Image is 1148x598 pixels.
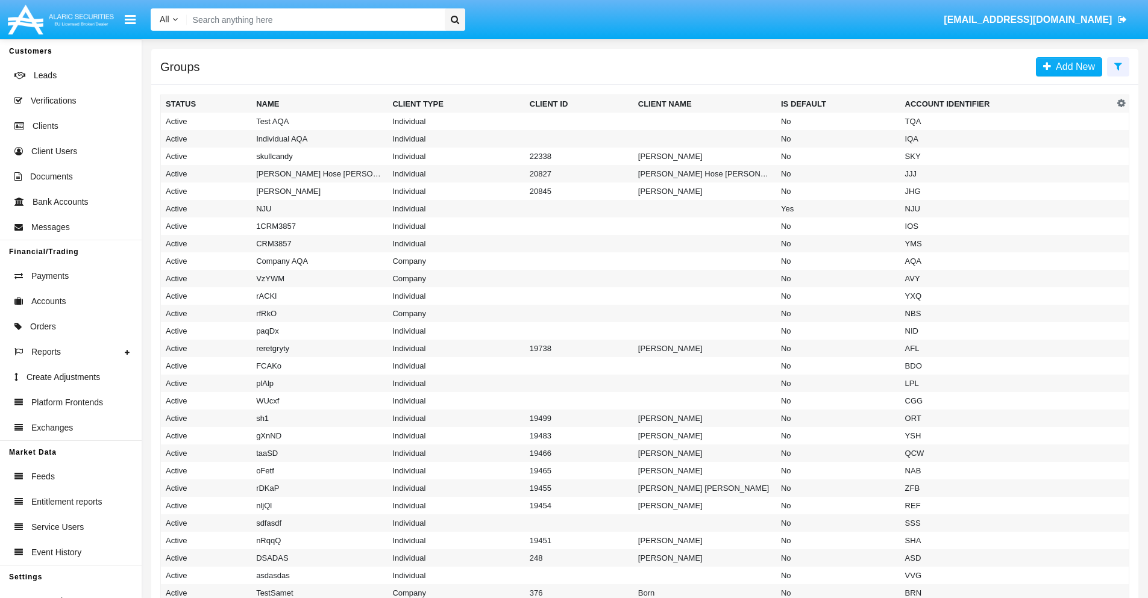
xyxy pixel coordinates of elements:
[387,322,524,340] td: Individual
[776,252,900,270] td: No
[776,497,900,514] td: No
[161,392,252,410] td: Active
[161,532,252,549] td: Active
[31,496,102,508] span: Entitlement reports
[251,567,387,584] td: asdasdas
[776,340,900,357] td: No
[161,235,252,252] td: Active
[251,322,387,340] td: paqDx
[161,549,252,567] td: Active
[31,422,73,434] span: Exchanges
[776,514,900,532] td: No
[27,371,100,384] span: Create Adjustments
[776,305,900,322] td: No
[776,410,900,427] td: No
[251,148,387,165] td: skullcandy
[900,305,1114,322] td: NBS
[387,462,524,479] td: Individual
[387,217,524,235] td: Individual
[6,2,116,37] img: Logo image
[525,165,633,182] td: 20827
[251,497,387,514] td: nljQl
[776,427,900,444] td: No
[633,148,776,165] td: [PERSON_NAME]
[31,346,61,358] span: Reports
[387,427,524,444] td: Individual
[525,95,633,113] th: Client ID
[900,427,1114,444] td: YSH
[776,462,900,479] td: No
[900,497,1114,514] td: REF
[161,567,252,584] td: Active
[31,270,69,282] span: Payments
[387,444,524,462] td: Individual
[161,479,252,497] td: Active
[161,340,252,357] td: Active
[30,320,56,333] span: Orders
[938,3,1133,37] a: [EMAIL_ADDRESS][DOMAIN_NAME]
[525,497,633,514] td: 19454
[251,392,387,410] td: WUcxf
[387,130,524,148] td: Individual
[525,479,633,497] td: 19455
[776,375,900,392] td: No
[633,427,776,444] td: [PERSON_NAME]
[161,113,252,130] td: Active
[525,340,633,357] td: 19738
[251,340,387,357] td: reretgryty
[161,252,252,270] td: Active
[251,217,387,235] td: 1CRM3857
[900,375,1114,392] td: LPL
[387,410,524,427] td: Individual
[387,113,524,130] td: Individual
[525,532,633,549] td: 19451
[251,200,387,217] td: NJU
[31,95,76,107] span: Verifications
[387,514,524,532] td: Individual
[33,196,89,208] span: Bank Accounts
[633,462,776,479] td: [PERSON_NAME]
[1051,61,1095,72] span: Add New
[387,200,524,217] td: Individual
[251,305,387,322] td: rfRkO
[161,427,252,444] td: Active
[776,235,900,252] td: No
[34,69,57,82] span: Leads
[31,470,55,483] span: Feeds
[525,410,633,427] td: 19499
[387,497,524,514] td: Individual
[776,287,900,305] td: No
[525,549,633,567] td: 248
[251,252,387,270] td: Company AQA
[900,322,1114,340] td: NID
[161,322,252,340] td: Active
[387,270,524,287] td: Company
[900,182,1114,200] td: JHG
[31,521,84,534] span: Service Users
[776,392,900,410] td: No
[633,497,776,514] td: [PERSON_NAME]
[900,165,1114,182] td: JJJ
[387,165,524,182] td: Individual
[776,479,900,497] td: No
[161,148,252,165] td: Active
[900,444,1114,462] td: QCW
[31,145,77,158] span: Client Users
[387,392,524,410] td: Individual
[776,130,900,148] td: No
[31,396,103,409] span: Platform Frontends
[900,410,1114,427] td: ORT
[633,165,776,182] td: [PERSON_NAME] Hose [PERSON_NAME]
[633,182,776,200] td: [PERSON_NAME]
[633,444,776,462] td: [PERSON_NAME]
[161,165,252,182] td: Active
[387,532,524,549] td: Individual
[251,287,387,305] td: rACKl
[161,95,252,113] th: Status
[251,410,387,427] td: sh1
[251,357,387,375] td: FCAKo
[387,340,524,357] td: Individual
[161,462,252,479] td: Active
[161,357,252,375] td: Active
[900,200,1114,217] td: NJU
